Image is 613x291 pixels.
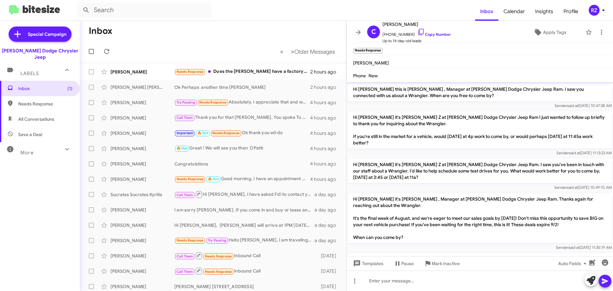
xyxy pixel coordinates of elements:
[67,85,72,92] span: (1)
[18,131,42,138] span: Save a Deal
[177,193,193,197] span: Call Them
[110,191,174,198] div: Socrates Socrates Kyritis
[348,193,612,243] p: Hi [PERSON_NAME] it's [PERSON_NAME] , Manager at [PERSON_NAME] Dodge Chrysler Jeep Ram. Thanks ag...
[110,222,174,228] div: [PERSON_NAME]
[208,177,219,181] span: 🔥 Hot
[554,185,612,190] span: Sender [DATE] 10:49:10 AM
[110,176,174,182] div: [PERSON_NAME]
[110,253,174,259] div: [PERSON_NAME]
[18,116,54,122] span: All Conversations
[310,99,341,106] div: 4 hours ago
[318,253,341,259] div: [DATE]
[174,207,314,213] div: I am sorry [PERSON_NAME]. If you come in and buy or lease another a car I will give you The $500....
[310,69,341,75] div: 2 hours ago
[20,71,39,76] span: Labels
[517,27,582,38] button: Apply Tags
[314,207,341,213] div: a day ago
[110,69,174,75] div: [PERSON_NAME]
[110,99,174,106] div: [PERSON_NAME]
[382,28,451,38] span: [PHONE_NUMBER]
[110,115,174,121] div: [PERSON_NAME]
[174,68,310,75] div: Does the [PERSON_NAME] have a factory lift ?
[543,27,566,38] span: Apply Tags
[553,258,594,269] button: Auto Fields
[177,254,193,258] span: Call Them
[205,270,232,274] span: Needs Response
[110,84,174,90] div: [PERSON_NAME] [PERSON_NAME]
[310,130,341,136] div: 4 hours ago
[583,5,606,16] button: RZ
[177,270,193,274] span: Call Them
[382,20,451,28] span: [PERSON_NAME]
[348,159,612,183] p: Hi [PERSON_NAME] it's [PERSON_NAME] Z at [PERSON_NAME] Dodge Chrysler Jeep Ram. I saw you've been...
[314,191,341,198] div: a day ago
[174,161,310,167] div: Congratulstions
[310,115,341,121] div: 4 hours ago
[174,222,314,228] div: Hi [PERSON_NAME], [PERSON_NAME] will arrive at 1PM [DATE]. Let me ask you a question. Are you pre...
[419,258,465,269] button: Mark Inactive
[291,48,294,56] span: »
[110,237,174,244] div: [PERSON_NAME]
[353,73,366,79] span: Phone
[310,161,341,167] div: 4 hours ago
[174,114,310,121] div: Thank you for that [PERSON_NAME]. You spoke To [PERSON_NAME], so she is working with you. Thank y...
[352,258,383,269] span: Templates
[530,2,558,21] a: Insights
[9,27,72,42] a: Special Campaign
[174,175,310,183] div: Good morning, I have an appointment with [PERSON_NAME] set for 4 [DATE]. We are approximately 75 ...
[389,258,419,269] button: Pause
[348,111,612,149] p: Hi [PERSON_NAME] it's [PERSON_NAME] Z at [PERSON_NAME] Dodge Chrysler Jeep Ram I just wanted to f...
[368,73,378,79] span: New
[18,85,72,92] span: Inbox
[555,103,612,108] span: Sender [DATE] 10:47:38 AM
[567,103,578,108] span: said at
[310,145,341,152] div: 4 hours ago
[348,253,612,278] p: Hi [PERSON_NAME]! It's [PERSON_NAME] Z at [PERSON_NAME] Dodge Chrysler Jeep Ram. I wanted to chec...
[287,45,339,58] button: Next
[353,60,389,66] span: [PERSON_NAME]
[110,268,174,274] div: [PERSON_NAME]
[177,116,193,120] span: Call Them
[401,258,414,269] span: Pause
[177,177,204,181] span: Needs Response
[558,2,583,21] a: Profile
[197,131,208,135] span: 🔥 Hot
[310,84,341,90] div: 2 hours ago
[417,32,451,37] a: Copy Number
[174,267,318,275] div: Inbound Call
[347,258,389,269] button: Templates
[318,283,341,290] div: [DATE]
[382,38,451,44] span: Up to 14-day-old leads
[110,145,174,152] div: [PERSON_NAME]
[177,131,193,135] span: Important
[174,84,310,90] div: Ok Perhaps another time [PERSON_NAME]
[177,100,195,104] span: Try Pausing
[556,245,612,250] span: Sender [DATE] 11:35:19 AM
[174,145,310,152] div: Great ! We will see you then OPatti
[174,283,318,290] div: [PERSON_NAME] [STREET_ADDRESS]
[174,99,310,106] div: Absolutely. I appreciate that and will work with you all.
[77,3,211,18] input: Search
[353,48,382,54] small: Needs Response
[110,207,174,213] div: [PERSON_NAME]
[569,150,580,155] span: said at
[294,48,335,55] span: Older Messages
[174,190,314,198] div: Hi [PERSON_NAME], I have asked Fdi to contact you [DATE]. We would love to assist you. [PERSON_NAME]
[174,129,310,137] div: Ok thank you wil do
[318,268,341,274] div: [DATE]
[567,185,578,190] span: said at
[110,283,174,290] div: [PERSON_NAME]
[348,83,612,101] p: Hi [PERSON_NAME] this is [PERSON_NAME] , Manager at [PERSON_NAME] Dodge Chrysler Jeep Ram. I saw ...
[371,27,376,37] span: C
[208,238,226,242] span: Try Pausing
[89,26,112,36] h1: Inbox
[177,146,187,150] span: 🔥 Hot
[310,176,341,182] div: 4 hours ago
[280,48,284,56] span: «
[475,2,498,21] a: Inbox
[498,2,530,21] a: Calendar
